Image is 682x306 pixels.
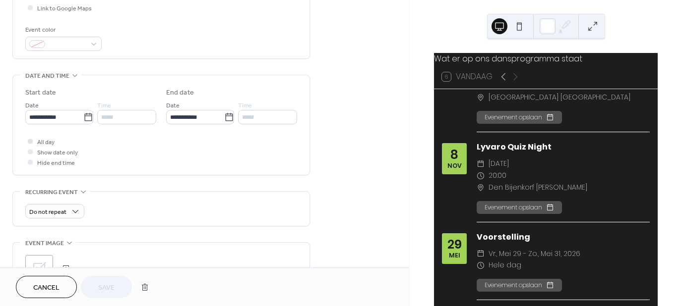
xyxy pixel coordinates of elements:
div: ​ [477,92,485,103]
div: 8 [450,149,458,161]
button: Cancel [16,276,77,298]
span: Show date only [37,148,78,158]
div: Wat er op ons dansprogramma staat [434,53,658,65]
span: Event image [25,238,64,249]
div: mei [449,253,460,259]
button: Evenement opslaan [477,111,562,124]
span: 20:00 [489,170,506,182]
span: vr., mei 29 - zo., mei 31, 2026 [489,248,580,260]
span: Date [166,101,180,111]
div: ​ [477,182,485,194]
div: ​ [477,158,485,170]
div: ; [25,255,53,283]
span: Date and time [25,71,69,81]
div: ​ [477,248,485,260]
span: [GEOGRAPHIC_DATA] [GEOGRAPHIC_DATA] [489,92,630,103]
button: Evenement opslaan [477,279,562,292]
div: Start date [25,88,56,98]
span: Time [97,101,111,111]
div: ​ [477,170,485,182]
span: Recurring event [25,187,78,198]
span: Date [25,101,39,111]
div: nov [447,163,462,169]
div: Lyvaro Quiz Night [477,141,650,153]
span: Time [238,101,252,111]
span: Cancel [33,283,60,293]
div: 29 [447,238,462,251]
span: Hide end time [37,158,75,168]
span: Do not repeat [29,206,66,218]
span: All day [37,137,55,148]
div: End date [166,88,194,98]
span: [DATE] [489,158,509,170]
span: Den Bijenkorf [PERSON_NAME] [489,182,587,194]
div: Event color [25,25,100,35]
div: ​ [477,259,485,271]
span: Hele dag [489,259,521,271]
div: Voorstelling [477,231,650,243]
span: Link to Google Maps [37,3,92,14]
button: Evenement opslaan [477,201,562,214]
